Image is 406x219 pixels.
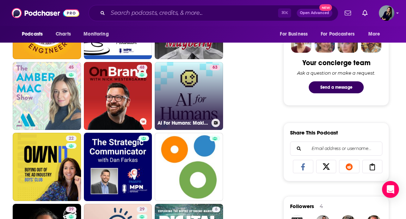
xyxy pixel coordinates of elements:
input: Email address or username... [296,142,376,155]
div: 4 [320,203,323,209]
a: 22 [66,136,76,141]
a: Show notifications dropdown [342,7,354,19]
button: Show profile menu [379,5,394,21]
img: User Profile [379,5,394,21]
img: Jon Profile [361,32,381,53]
a: 63AI For Humans: Making Artificial Intelligence Fun & Practical [155,62,223,130]
img: Jules Profile [338,32,358,53]
a: 29 [137,207,147,212]
span: Open Advanced [300,11,329,15]
a: Share on X/Twitter [316,160,337,173]
span: 22 [69,135,74,142]
span: Monitoring [84,29,109,39]
span: Followers [290,203,314,209]
input: Search podcasts, credits, & more... [108,7,278,19]
a: Charts [51,27,75,41]
img: Podchaser - Follow, Share and Rate Podcasts [12,6,79,20]
span: 63 [213,64,217,71]
a: Share on Facebook [293,160,313,173]
button: Open AdvancedNew [297,9,332,17]
a: Share on Reddit [339,160,359,173]
img: Barbara Profile [314,32,335,53]
a: Show notifications dropdown [359,7,370,19]
h3: AI For Humans: Making Artificial Intelligence Fun & Practical [158,120,209,126]
button: open menu [275,27,316,41]
span: For Podcasters [321,29,355,39]
div: Ask a question or make a request. [297,70,375,76]
span: New [319,4,332,11]
button: open menu [17,27,52,41]
span: 6 [215,206,217,213]
span: 39 [69,206,74,213]
button: open menu [316,27,365,41]
div: Your concierge team [302,58,370,67]
button: open menu [363,27,389,41]
a: Copy Link [362,160,383,173]
span: Charts [56,29,71,39]
span: Podcasts [22,29,43,39]
button: Send a message [309,81,364,93]
span: 48 [140,64,144,71]
button: open menu [79,27,118,41]
span: 45 [69,64,74,71]
h3: Share This Podcast [290,129,338,136]
span: Logged in as LisaMaskey [379,5,394,21]
span: For Business [280,29,308,39]
span: ⌘ K [278,8,291,18]
a: 48 [84,62,152,130]
div: Search followers [290,142,382,156]
a: 39 [66,207,76,212]
div: Search podcasts, credits, & more... [88,5,338,21]
span: More [368,29,380,39]
img: Sydney Profile [291,32,312,53]
a: 6 [212,207,220,212]
a: 63 [210,65,220,70]
span: 29 [140,206,144,213]
a: 45 [66,65,76,70]
a: 48 [137,65,147,70]
div: Open Intercom Messenger [382,181,399,198]
a: 22 [13,133,81,201]
a: 45 [13,62,81,130]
